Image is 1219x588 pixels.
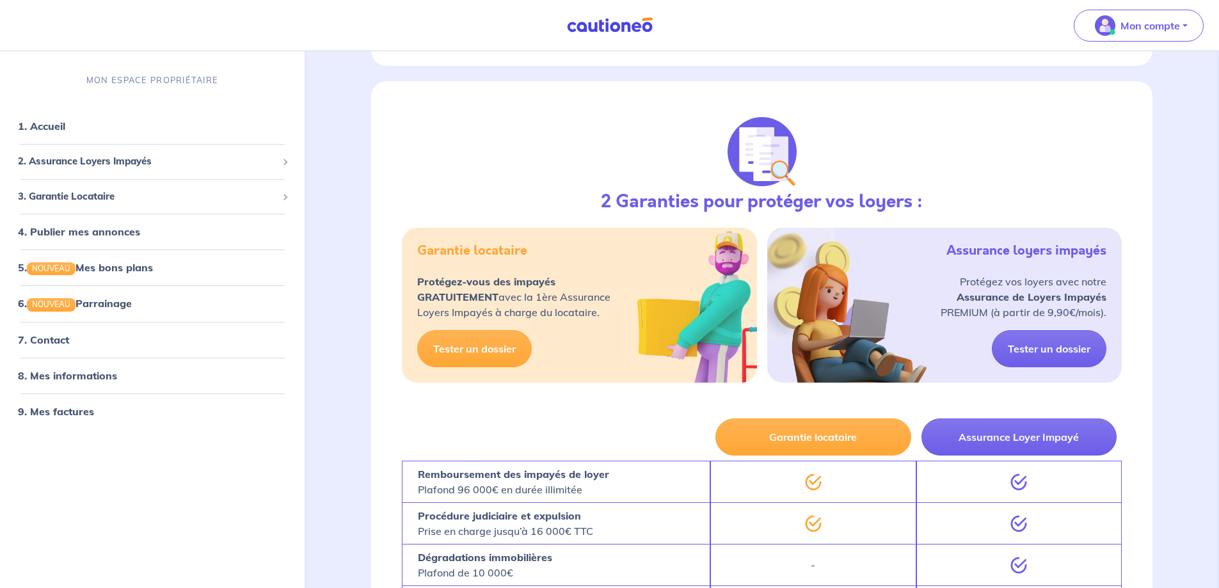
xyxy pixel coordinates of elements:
[418,468,609,481] strong: Remboursement des impayés de loyer
[18,261,153,274] a: 5.NOUVEAUMes bons plans
[418,466,609,497] p: Plafond 96 000€ en durée illimitée
[5,255,299,280] div: 5.NOUVEAUMes bons plans
[5,184,299,209] div: 3. Garantie Locataire
[941,274,1106,320] p: Protégez vos loyers avec notre PREMIUM (à partir de 9,90€/mois).
[946,243,1106,258] h5: Assurance loyers impayés
[5,219,299,244] div: 4. Publier mes annonces
[1074,10,1204,42] button: illu_account_valid_menu.svgMon compte
[18,120,65,132] a: 1. Accueil
[562,17,658,33] img: Cautioneo
[418,550,552,580] p: Plafond de 10 000€
[921,418,1117,456] button: Assurance Loyer Impayé
[5,290,299,316] div: 6.NOUVEAUParrainage
[18,297,132,310] a: 6.NOUVEAUParrainage
[86,74,218,86] p: MON ESPACE PROPRIÉTAIRE
[992,330,1106,367] a: Tester un dossier
[728,117,797,186] img: justif-loupe
[18,404,94,417] a: 9. Mes factures
[715,418,911,456] button: Garantie locataire
[418,551,552,564] strong: Dégradations immobilières
[417,243,527,258] h5: Garantie locataire
[1120,18,1180,33] p: Mon compte
[5,362,299,388] div: 8. Mes informations
[957,290,1106,303] strong: Assurance de Loyers Impayés
[417,274,610,320] p: avec la 1ère Assurance Loyers Impayés à charge du locataire.
[418,509,581,522] strong: Procédure judiciaire et expulsion
[5,326,299,352] div: 7. Contact
[5,149,299,174] div: 2. Assurance Loyers Impayés
[18,189,277,204] span: 3. Garantie Locataire
[417,275,555,303] strong: Protégez-vous des impayés GRATUITEMENT
[417,330,532,367] a: Tester un dossier
[601,191,923,213] h3: 2 Garanties pour protéger vos loyers :
[710,544,916,585] div: -
[418,508,593,539] p: Prise en charge jusqu’à 16 000€ TTC
[18,154,277,169] span: 2. Assurance Loyers Impayés
[1095,15,1115,36] img: illu_account_valid_menu.svg
[5,398,299,424] div: 9. Mes factures
[18,369,117,381] a: 8. Mes informations
[5,113,299,139] div: 1. Accueil
[18,225,140,238] a: 4. Publier mes annonces
[18,333,69,346] a: 7. Contact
